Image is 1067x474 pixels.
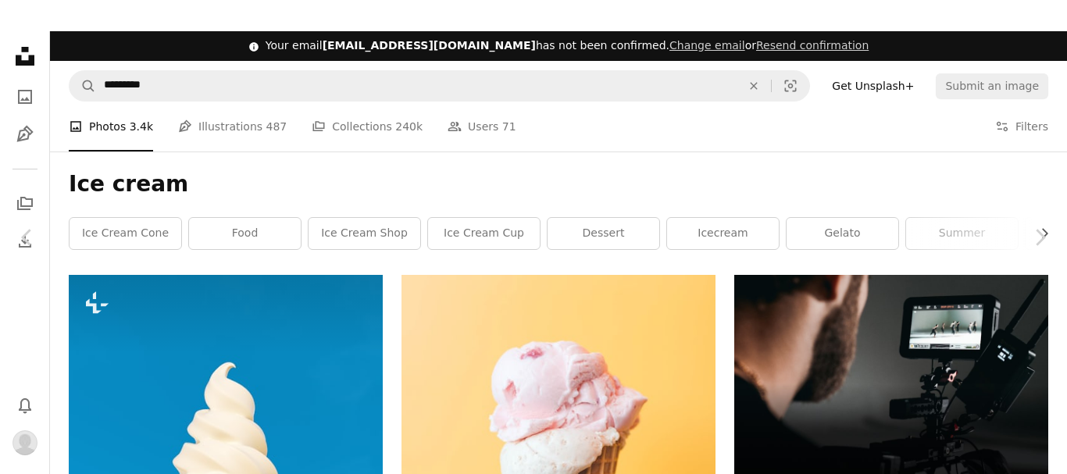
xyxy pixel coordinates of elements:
[9,427,41,458] button: Profile
[189,218,301,249] a: food
[178,102,287,151] a: Illustrations 487
[669,39,745,52] a: Change email
[428,218,540,249] a: ice cream cup
[312,102,423,151] a: Collections 240k
[266,38,869,54] div: Your email has not been confirmed.
[266,118,287,135] span: 487
[12,430,37,455] img: Avatar of user SAUMYA Dixit
[669,39,869,52] span: or
[69,70,810,102] form: Find visuals sitewide
[906,218,1018,249] a: summer
[502,118,516,135] span: 71
[936,73,1048,98] button: Submit an image
[9,119,41,150] a: Illustrations
[448,102,516,151] a: Users 71
[548,218,659,249] a: dessert
[395,118,423,135] span: 240k
[69,170,1048,198] h1: Ice cream
[70,218,181,249] a: ice cream cone
[756,38,869,54] button: Resend confirmation
[823,73,923,98] a: Get Unsplash+
[309,218,420,249] a: ice cream shop
[772,71,809,101] button: Visual search
[787,218,898,249] a: gelato
[323,39,536,52] span: [EMAIL_ADDRESS][DOMAIN_NAME]
[70,71,96,101] button: Search Unsplash
[9,390,41,421] button: Notifications
[1012,162,1067,312] a: Next
[9,41,41,75] a: Home — Unsplash
[667,218,779,249] a: icecream
[737,71,771,101] button: Clear
[9,81,41,112] a: Photos
[995,102,1048,151] button: Filters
